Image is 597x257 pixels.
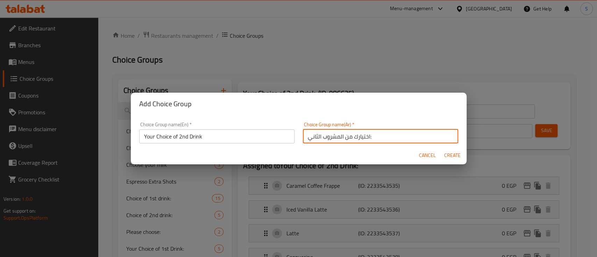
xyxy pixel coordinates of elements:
[303,129,458,143] input: Please enter Choice Group name(ar)
[444,151,461,160] span: Create
[139,129,294,143] input: Please enter Choice Group name(en)
[441,149,464,162] button: Create
[416,149,439,162] button: Cancel
[419,151,436,160] span: Cancel
[139,98,458,109] h2: Add Choice Group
